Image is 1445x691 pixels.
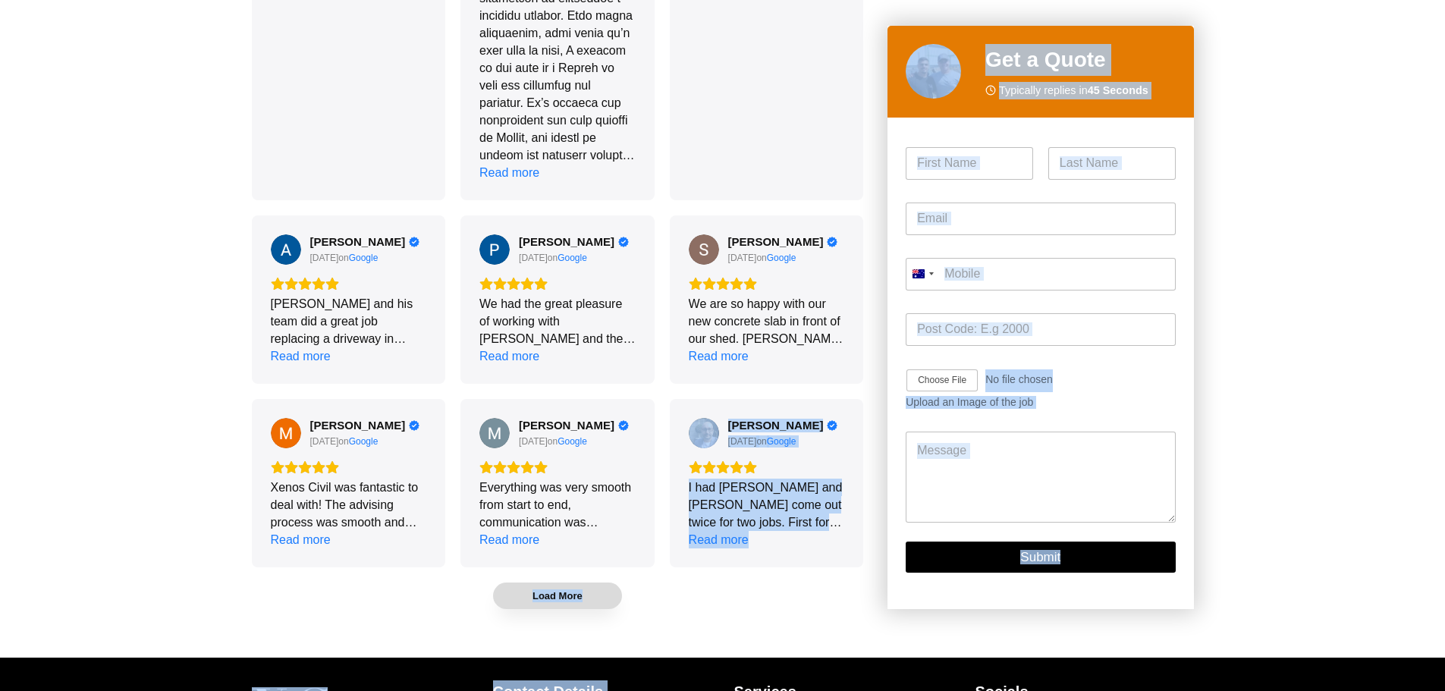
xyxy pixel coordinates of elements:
[618,420,629,431] div: Verified Customer
[310,419,406,432] span: [PERSON_NAME]
[349,252,379,264] div: Google
[728,419,824,432] span: [PERSON_NAME]
[519,235,629,249] a: Review by Penny Stylianou
[479,531,539,548] div: Read more
[689,418,719,448] img: John Tsoutras
[479,234,510,265] a: View on Google
[479,418,510,448] img: Mani G
[479,295,636,347] div: We had the great pleasure of working with [PERSON_NAME] and the team. From our first meeting to t...
[558,252,587,264] div: Google
[906,396,1175,409] div: Upload an Image of the job
[519,252,558,264] div: on
[493,583,622,609] button: Load More
[689,234,719,265] img: Scott Prioste
[349,252,379,264] a: View on Google
[827,237,837,247] div: Verified Customer
[689,460,845,474] div: Rating: 5.0 out of 5
[618,237,629,247] div: Verified Customer
[906,202,1175,234] input: Email
[767,252,796,264] a: View on Google
[271,234,301,265] img: Andrew Stassen
[479,418,510,448] a: View on Google
[532,589,583,602] span: Load More
[558,435,587,448] a: View on Google
[271,531,331,548] div: Read more
[310,252,349,264] div: on
[728,435,767,448] div: on
[409,237,419,247] div: Verified Customer
[271,347,331,365] div: Read more
[767,435,796,448] div: Google
[409,420,419,431] div: Verified Customer
[479,277,636,291] div: Rating: 5.0 out of 5
[558,435,587,448] div: Google
[310,235,420,249] a: Review by Andrew Stassen
[728,252,767,264] div: on
[271,418,301,448] a: View on Google
[767,435,796,448] a: View on Google
[519,435,548,448] div: [DATE]
[767,252,796,264] div: Google
[519,235,614,249] span: [PERSON_NAME]
[310,435,339,448] div: [DATE]
[906,313,1175,345] input: Post Code: E.g 2000
[271,479,427,531] div: Xenos Civil was fantastic to deal with! The advising process was smooth and easy from start to fi...
[827,420,837,431] div: Verified Customer
[689,277,845,291] div: Rating: 5.0 out of 5
[906,146,1033,179] input: First Name
[310,252,339,264] div: [DATE]
[519,419,614,432] span: [PERSON_NAME]
[906,542,1175,573] button: Submit
[271,418,301,448] img: Monique Pereira
[689,531,749,548] div: Read more
[689,418,719,448] a: View on Google
[728,419,838,432] a: Review by John Tsoutras
[728,235,824,249] span: [PERSON_NAME]
[689,234,719,265] a: View on Google
[999,81,1148,99] span: Typically replies in
[349,435,379,448] a: View on Google
[728,252,757,264] div: [DATE]
[519,435,558,448] div: on
[271,460,427,474] div: Rating: 5.0 out of 5
[519,419,629,432] a: Review by Mani G
[1048,146,1176,179] input: Last Name
[728,235,838,249] a: Review by Scott Prioste
[558,252,587,264] a: View on Google
[310,235,406,249] span: [PERSON_NAME]
[728,435,757,448] div: [DATE]
[689,295,845,347] div: We are so happy with our new concrete slab in front of our shed. [PERSON_NAME] and [PERSON_NAME] ...
[479,347,539,365] div: Read more
[479,460,636,474] div: Rating: 5.0 out of 5
[479,164,539,181] div: Read more
[479,479,636,531] div: Everything was very smooth from start to end, communication was excellent. The team at [GEOGRAPHI...
[271,234,301,265] a: View on Google
[310,435,349,448] div: on
[479,234,510,265] img: Penny Stylianou
[906,257,1175,290] input: Mobile
[689,479,845,531] div: I had [PERSON_NAME] and [PERSON_NAME] come out twice for two jobs. First for foundations for reta...
[906,257,939,290] button: Selected country
[349,435,379,448] div: Google
[985,43,1176,75] h2: Get a Quote
[271,277,427,291] div: Rating: 5.0 out of 5
[271,295,427,347] div: [PERSON_NAME] and his team did a great job replacing a driveway in [GEOGRAPHIC_DATA] for me. The ...
[519,252,548,264] div: [DATE]
[310,419,420,432] a: Review by Monique Pereira
[689,347,749,365] div: Read more
[1088,83,1148,96] strong: 45 Seconds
